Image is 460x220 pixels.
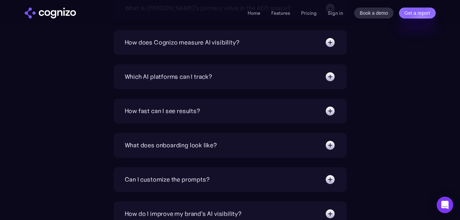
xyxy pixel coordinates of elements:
div: What does onboarding look like? [125,140,217,150]
a: Get a report [399,8,436,19]
div: How fast can I see results? [125,106,200,116]
div: How does Cognizo measure AI visibility? [125,38,239,47]
div: How do I improve my brand's AI visibility? [125,209,241,219]
a: Features [271,10,290,16]
a: Home [248,10,260,16]
div: Which AI platforms can I track? [125,72,212,82]
div: Can I customize the prompts? [125,175,210,184]
img: cognizo logo [25,8,76,19]
a: Pricing [301,10,317,16]
a: home [25,8,76,19]
a: Sign in [328,9,343,17]
div: Open Intercom Messenger [437,197,453,213]
a: Book a demo [354,8,394,19]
